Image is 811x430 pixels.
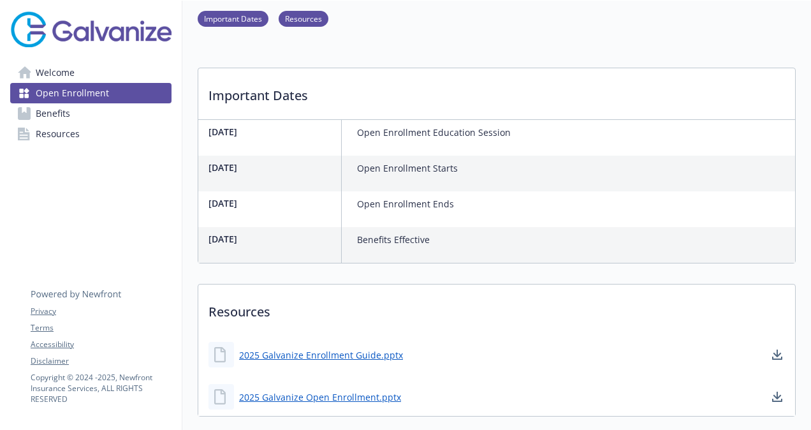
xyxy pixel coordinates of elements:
[208,161,336,174] p: [DATE]
[198,12,268,24] a: Important Dates
[10,103,172,124] a: Benefits
[208,196,336,210] p: [DATE]
[770,389,785,404] a: download document
[36,124,80,144] span: Resources
[31,372,171,404] p: Copyright © 2024 - 2025 , Newfront Insurance Services, ALL RIGHTS RESERVED
[31,339,171,350] a: Accessibility
[198,285,795,332] p: Resources
[357,161,458,176] p: Open Enrollment Starts
[36,83,109,103] span: Open Enrollment
[10,124,172,144] a: Resources
[198,68,795,115] p: Important Dates
[36,63,75,83] span: Welcome
[208,125,336,138] p: [DATE]
[31,322,171,334] a: Terms
[10,83,172,103] a: Open Enrollment
[279,12,328,24] a: Resources
[357,232,430,248] p: Benefits Effective
[357,125,511,140] p: Open Enrollment Education Session
[208,232,336,246] p: [DATE]
[36,103,70,124] span: Benefits
[239,348,403,362] a: 2025 Galvanize Enrollment Guide.pptx
[770,347,785,362] a: download document
[31,355,171,367] a: Disclaimer
[239,390,401,404] a: 2025 Galvanize Open Enrollment.pptx
[31,306,171,317] a: Privacy
[357,196,454,212] p: Open Enrollment Ends
[10,63,172,83] a: Welcome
